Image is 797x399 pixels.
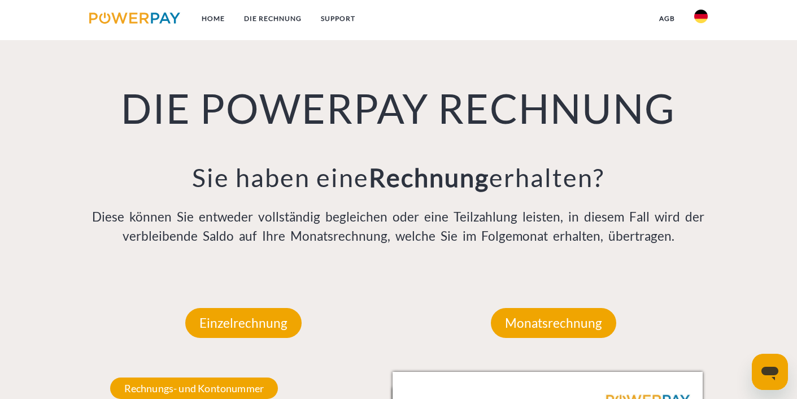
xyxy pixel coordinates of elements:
a: agb [650,8,685,29]
img: de [694,10,708,23]
a: DIE RECHNUNG [234,8,311,29]
p: Einzelrechnung [185,308,302,339]
h3: Sie haben eine erhalten? [89,162,708,193]
a: SUPPORT [311,8,365,29]
p: Diese können Sie entweder vollständig begleichen oder eine Teilzahlung leisten, in diesem Fall wi... [89,207,708,246]
iframe: Schaltfläche zum Öffnen des Messaging-Fensters [752,354,788,390]
span: Rechnungs- und Kontonummer [110,378,278,399]
b: Rechnung [369,162,489,193]
p: Monatsrechnung [491,308,616,339]
img: logo-powerpay.svg [89,12,180,24]
a: Home [192,8,234,29]
h1: DIE POWERPAY RECHNUNG [89,83,708,133]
